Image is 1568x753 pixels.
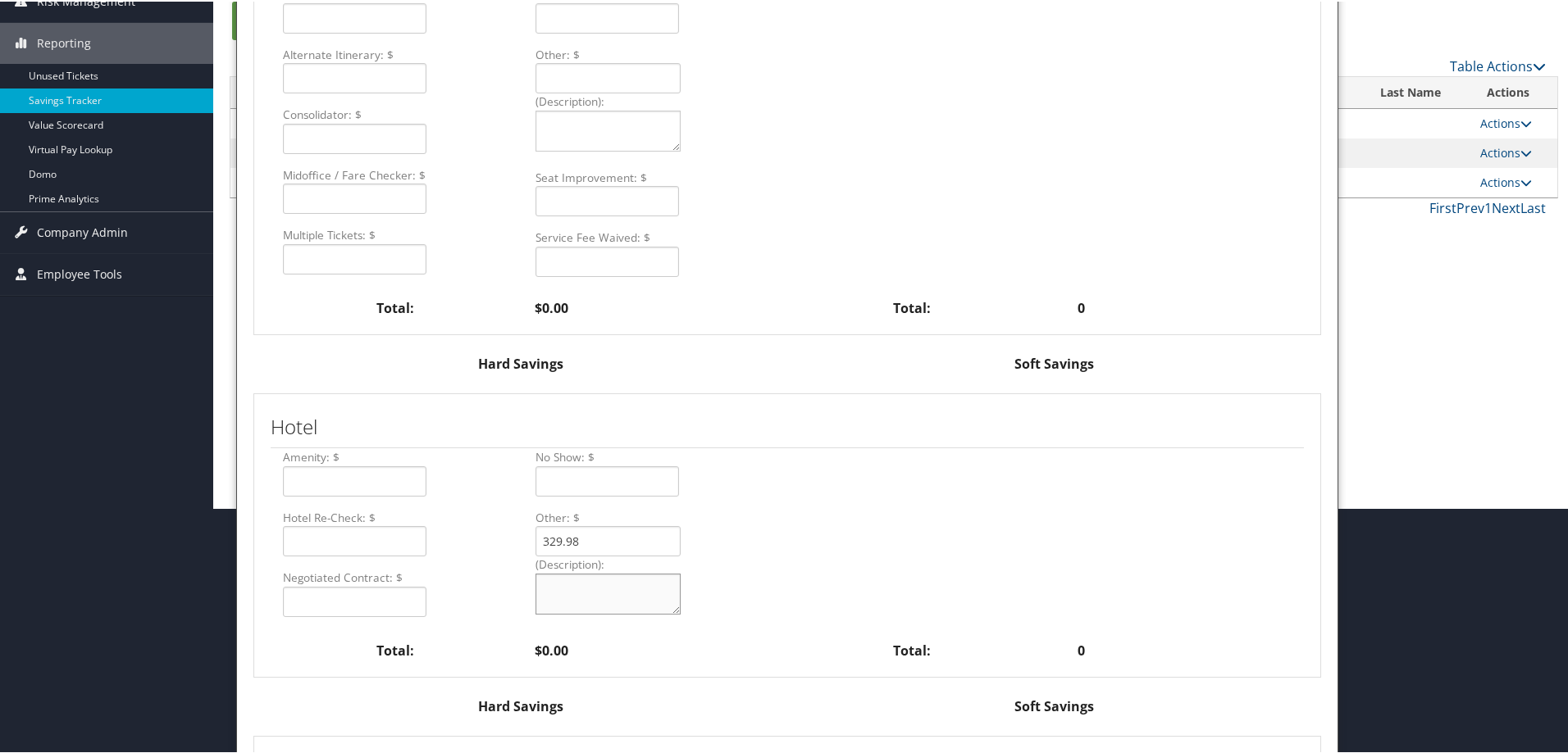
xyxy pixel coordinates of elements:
[1472,75,1557,107] th: Actions
[536,61,681,92] input: Other: $ (Description):
[283,166,426,225] label: Midoffice / Fare Checker: $
[536,228,679,288] label: Service Fee Waived: $
[230,75,317,107] th: Created: activate to sort column ascending
[37,211,128,252] span: Company Admin
[283,447,426,507] label: Amenity: $
[266,695,775,716] p: Hard Savings
[283,61,426,92] input: Alternate Itinerary: $
[536,465,679,495] input: No Show: $
[800,352,1309,374] p: Soft Savings
[283,105,426,165] label: Consolidator: $
[536,109,681,150] textarea: (Description):
[230,137,317,166] td: [DATE]
[536,508,681,626] label: Other: $
[536,524,681,555] input: Other: $ (Description):
[283,2,426,32] input: Airline Waiver: $
[800,695,1309,716] p: Soft Savings
[800,639,939,659] span: Total:
[1365,75,1472,107] th: Last Name
[37,21,91,62] span: Reporting
[283,182,426,212] input: Midoffice / Fare Checker: $
[1484,197,1492,215] a: 1
[283,243,426,273] input: Multiple Tickets: $
[271,411,317,439] h2: Hotel
[939,631,1085,659] span: 0
[37,252,122,293] span: Employee Tools
[230,166,317,196] td: [DATE]
[283,122,426,152] input: Consolidator: $
[283,508,426,568] label: Hotel Re-Check: $
[422,288,568,316] span: $0.00
[230,107,317,137] td: [DATE]
[536,92,681,149] label: (Description):
[283,568,426,628] label: Negotiated Contract: $
[422,631,568,659] span: $0.00
[283,585,426,615] input: Negotiated Contract: $
[536,2,679,32] input: Negotiated Contract: $
[536,168,679,228] label: Seat Improvement: $
[800,297,939,316] span: Total:
[283,524,426,555] input: Hotel Re-Check: $
[939,288,1085,316] span: 0
[283,45,426,105] label: Alternate Itinerary: $
[283,225,426,285] label: Multiple Tickets: $
[536,45,681,163] label: Other: $
[536,447,679,507] label: No Show: $
[283,297,422,316] span: Total:
[1480,173,1532,188] a: Actions
[1480,143,1532,159] a: Actions
[1480,114,1532,129] a: Actions
[1450,56,1546,74] a: Table Actions
[536,555,681,612] label: (Description):
[283,465,426,495] input: Amenity: $
[536,184,679,215] input: Seat Improvement: $
[266,352,775,374] p: Hard Savings
[536,572,681,613] textarea: (Description):
[536,245,679,275] input: Service Fee Waived: $
[1456,197,1484,215] a: Prev
[1520,197,1546,215] a: Last
[1429,197,1456,215] a: First
[283,639,422,659] span: Total:
[1492,197,1520,215] a: Next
